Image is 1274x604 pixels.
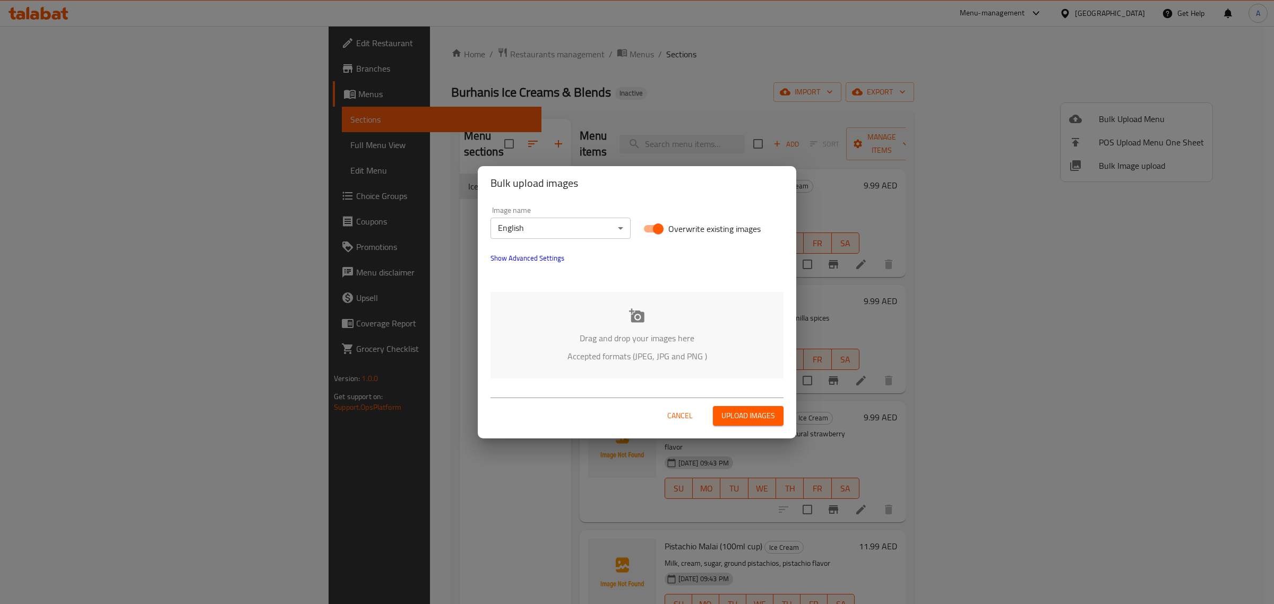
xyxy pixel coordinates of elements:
[663,406,697,426] button: Cancel
[506,350,768,363] p: Accepted formats (JPEG, JPG and PNG )
[506,332,768,344] p: Drag and drop your images here
[490,218,631,239] div: English
[668,222,761,235] span: Overwrite existing images
[721,409,775,422] span: Upload images
[490,175,784,192] h2: Bulk upload images
[713,406,784,426] button: Upload images
[490,252,564,264] span: Show Advanced Settings
[667,409,693,422] span: Cancel
[484,245,571,271] button: show more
